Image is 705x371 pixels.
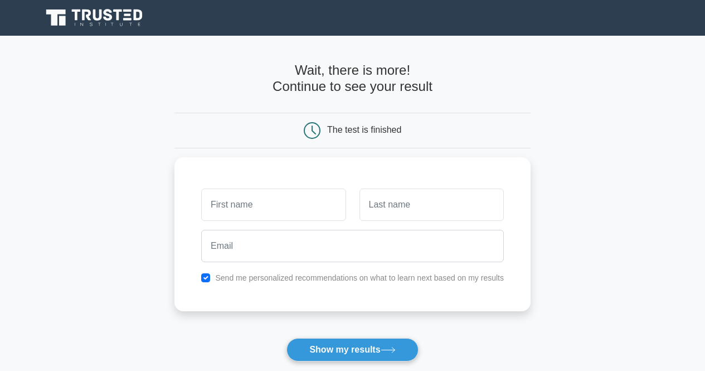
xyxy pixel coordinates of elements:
input: First name [201,189,346,221]
button: Show my results [286,338,418,362]
div: The test is finished [327,125,401,134]
label: Send me personalized recommendations on what to learn next based on my results [215,273,504,282]
input: Last name [359,189,504,221]
h4: Wait, there is more! Continue to see your result [174,62,531,95]
input: Email [201,230,504,262]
